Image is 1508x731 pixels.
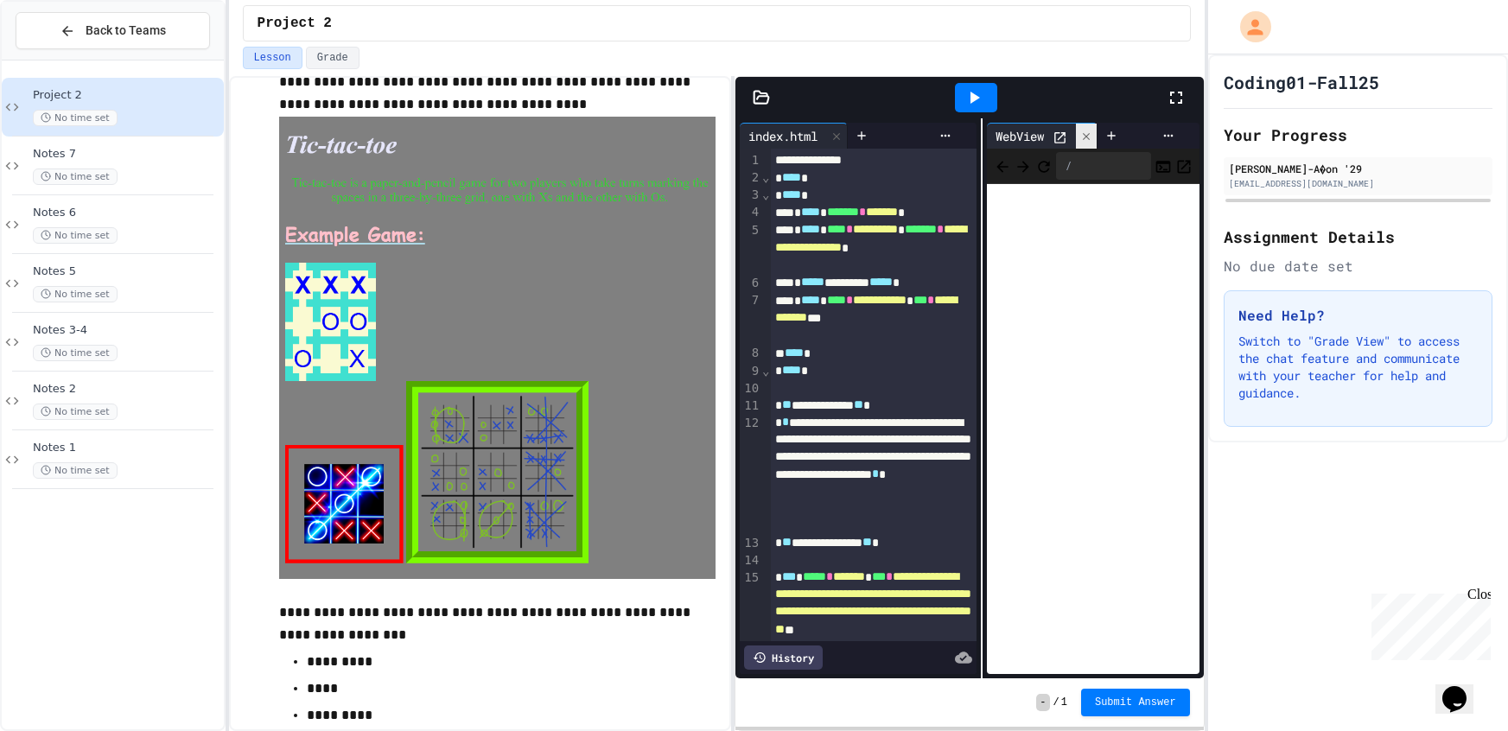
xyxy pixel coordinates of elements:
[16,12,210,49] button: Back to Teams
[1155,156,1172,176] button: Console
[33,147,220,162] span: Notes 7
[33,286,118,302] span: No time set
[740,345,761,362] div: 8
[33,462,118,479] span: No time set
[740,292,761,345] div: 7
[740,363,761,380] div: 9
[33,404,118,420] span: No time set
[1365,587,1491,660] iframe: chat widget
[740,222,761,275] div: 5
[306,47,360,69] button: Grade
[33,110,118,126] span: No time set
[1238,305,1478,326] h3: Need Help?
[1435,662,1491,714] iframe: chat widget
[86,22,166,40] span: Back to Teams
[740,204,761,221] div: 4
[1224,225,1492,249] h2: Assignment Details
[1238,333,1478,402] p: Switch to "Grade View" to access the chat feature and communicate with your teacher for help and ...
[1175,156,1193,176] button: Open in new tab
[740,569,761,675] div: 15
[1035,156,1053,176] button: Refresh
[1081,689,1190,716] button: Submit Answer
[740,127,826,145] div: index.html
[1224,123,1492,147] h2: Your Progress
[33,88,220,103] span: Project 2
[33,323,220,338] span: Notes 3-4
[740,535,761,552] div: 13
[994,155,1011,176] span: Back
[1056,152,1150,180] div: /
[761,188,770,201] span: Fold line
[7,7,119,110] div: Chat with us now!Close
[987,123,1098,149] div: WebView
[740,552,761,569] div: 14
[740,397,761,415] div: 11
[761,170,770,184] span: Fold line
[1229,161,1487,176] div: [PERSON_NAME]-A�on '29
[33,345,118,361] span: No time set
[761,364,770,378] span: Fold line
[1095,696,1176,709] span: Submit Answer
[33,264,220,279] span: Notes 5
[740,415,761,535] div: 12
[1061,696,1067,709] span: 1
[987,184,1199,675] iframe: Web Preview
[1036,694,1049,711] span: -
[740,187,761,204] div: 3
[258,13,332,34] span: Project 2
[33,382,220,397] span: Notes 2
[1224,70,1379,94] h1: Coding01-Fall25
[1229,177,1487,190] div: [EMAIL_ADDRESS][DOMAIN_NAME]
[1224,256,1492,277] div: No due date set
[243,47,302,69] button: Lesson
[1053,696,1059,709] span: /
[740,380,761,397] div: 10
[740,123,848,149] div: index.html
[33,206,220,220] span: Notes 6
[1222,7,1276,47] div: My Account
[33,227,118,244] span: No time set
[740,275,761,292] div: 6
[1015,155,1032,176] span: Forward
[33,441,220,455] span: Notes 1
[33,168,118,185] span: No time set
[987,127,1053,145] div: WebView
[740,169,761,187] div: 2
[740,152,761,169] div: 1
[744,645,823,670] div: History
